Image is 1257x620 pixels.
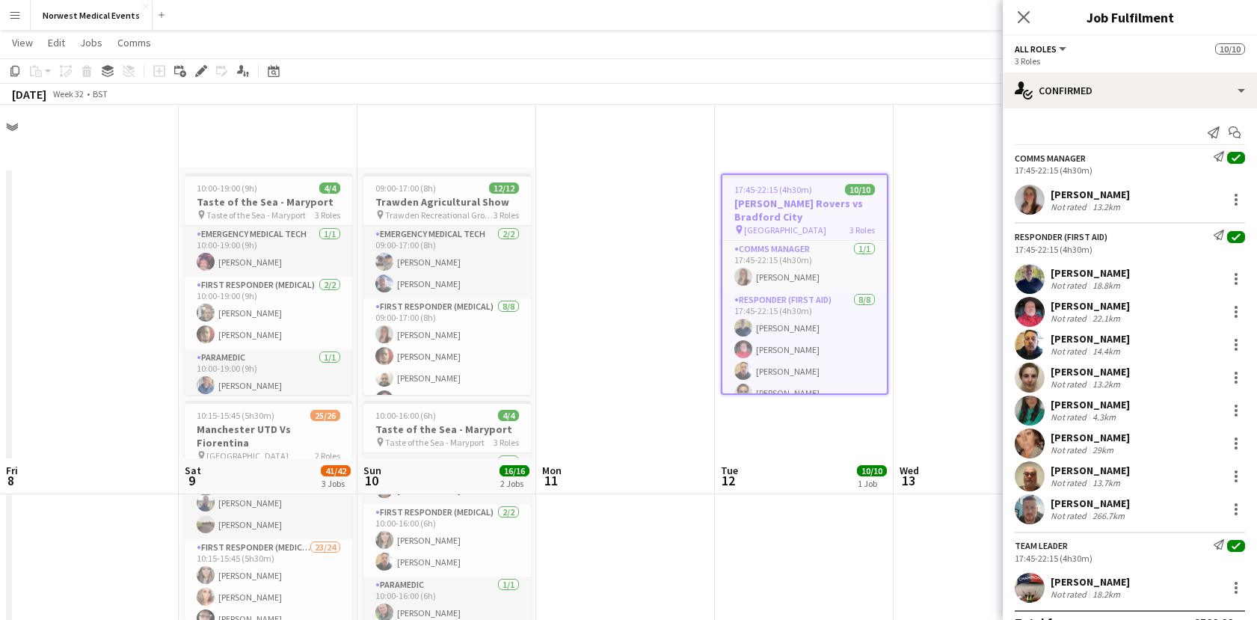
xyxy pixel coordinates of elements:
[385,209,494,221] span: Trawden Recreational Ground
[1089,444,1116,455] div: 29km
[857,465,887,476] span: 10/10
[1051,477,1089,488] div: Not rated
[1051,299,1130,313] div: [PERSON_NAME]
[1051,365,1130,378] div: [PERSON_NAME]
[845,184,875,195] span: 10/10
[1051,575,1130,589] div: [PERSON_NAME]
[1089,589,1123,600] div: 18.2km
[722,292,887,494] app-card-role: Responder (First Aid)8/817:45-22:15 (4h30m)[PERSON_NAME][PERSON_NAME][PERSON_NAME][PERSON_NAME]
[1051,280,1089,291] div: Not rated
[185,174,352,395] app-job-card: 10:00-19:00 (9h)4/4Taste of the Sea - Maryport Taste of the Sea - Maryport3 RolesEmergency Medica...
[1015,553,1245,564] div: 17:45-22:15 (4h30m)
[4,472,18,489] span: 8
[1089,313,1123,324] div: 22.1km
[12,36,33,49] span: View
[1089,201,1123,212] div: 13.2km
[500,465,529,476] span: 16/16
[540,472,562,489] span: 11
[1015,55,1245,67] div: 3 Roles
[1051,497,1130,510] div: [PERSON_NAME]
[900,464,919,477] span: Wed
[321,465,351,476] span: 41/42
[6,33,39,52] a: View
[1051,378,1089,390] div: Not rated
[12,87,46,102] div: [DATE]
[49,88,87,99] span: Week 32
[494,209,519,221] span: 3 Roles
[1015,540,1068,551] div: Team Leader
[1089,378,1123,390] div: 13.2km
[361,472,381,489] span: 10
[542,464,562,477] span: Mon
[897,472,919,489] span: 13
[722,197,887,224] h3: [PERSON_NAME] Rovers vs Bradford City
[182,472,201,489] span: 9
[1089,346,1123,357] div: 14.4km
[206,209,306,221] span: Taste of the Sea - Maryport
[1051,411,1089,423] div: Not rated
[363,195,531,209] h3: Trawden Agricultural Show
[1015,244,1245,255] div: 17:45-22:15 (4h30m)
[1015,43,1069,55] button: All roles
[197,410,274,421] span: 10:15-15:45 (5h30m)
[1051,431,1130,444] div: [PERSON_NAME]
[319,182,340,194] span: 4/4
[1215,43,1245,55] span: 10/10
[744,224,826,236] span: [GEOGRAPHIC_DATA]
[721,174,888,395] app-job-card: 17:45-22:15 (4h30m)10/10[PERSON_NAME] Rovers vs Bradford City [GEOGRAPHIC_DATA]3 RolesComms Manag...
[185,195,352,209] h3: Taste of the Sea - Maryport
[498,410,519,421] span: 4/4
[111,33,157,52] a: Comms
[1051,313,1089,324] div: Not rated
[185,349,352,400] app-card-role: Paramedic1/110:00-19:00 (9h)[PERSON_NAME]
[489,182,519,194] span: 12/12
[1051,201,1089,212] div: Not rated
[315,209,340,221] span: 3 Roles
[858,478,886,489] div: 1 Job
[80,36,102,49] span: Jobs
[310,410,340,421] span: 25/26
[185,226,352,277] app-card-role: Emergency Medical Tech1/110:00-19:00 (9h)[PERSON_NAME]
[385,437,485,448] span: Taste of the Sea - Maryport
[1051,464,1130,477] div: [PERSON_NAME]
[849,224,875,236] span: 3 Roles
[93,88,108,99] div: BST
[1051,266,1130,280] div: [PERSON_NAME]
[363,423,531,436] h3: Taste of the Sea - Maryport
[363,504,531,577] app-card-role: First Responder (Medical)2/210:00-16:00 (6h)[PERSON_NAME][PERSON_NAME]
[363,174,531,395] app-job-card: 09:00-17:00 (8h)12/12Trawden Agricultural Show Trawden Recreational Ground3 RolesEmergency Medica...
[1089,280,1123,291] div: 18.8km
[197,182,257,194] span: 10:00-19:00 (9h)
[185,277,352,349] app-card-role: First Responder (Medical)2/210:00-19:00 (9h)[PERSON_NAME][PERSON_NAME]
[185,464,201,477] span: Sat
[1015,153,1086,164] div: Comms Manager
[721,464,738,477] span: Tue
[1051,398,1130,411] div: [PERSON_NAME]
[375,410,436,421] span: 10:00-16:00 (6h)
[1089,411,1119,423] div: 4.3km
[31,1,153,30] button: Norwest Medical Events
[719,472,738,489] span: 12
[1051,444,1089,455] div: Not rated
[363,298,531,501] app-card-role: First Responder (Medical)8/809:00-17:00 (8h)[PERSON_NAME][PERSON_NAME][PERSON_NAME][PERSON_NAME]
[42,33,71,52] a: Edit
[74,33,108,52] a: Jobs
[363,453,531,504] app-card-role: Emergency Medical Tech1/110:00-16:00 (6h)[PERSON_NAME]
[315,450,340,461] span: 2 Roles
[48,36,65,49] span: Edit
[363,464,381,477] span: Sun
[6,464,18,477] span: Fri
[1051,589,1089,600] div: Not rated
[734,184,812,195] span: 17:45-22:15 (4h30m)
[185,467,352,539] app-card-role: Stand Manager2/210:15-14:45 (4h30m)[PERSON_NAME][PERSON_NAME]
[117,36,151,49] span: Comms
[1003,73,1257,108] div: Confirmed
[185,423,352,449] h3: Manchester UTD Vs Fiorentina
[1003,7,1257,27] h3: Job Fulfilment
[363,226,531,298] app-card-role: Emergency Medical Tech2/209:00-17:00 (8h)[PERSON_NAME][PERSON_NAME]
[1051,510,1089,521] div: Not rated
[206,450,289,461] span: [GEOGRAPHIC_DATA]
